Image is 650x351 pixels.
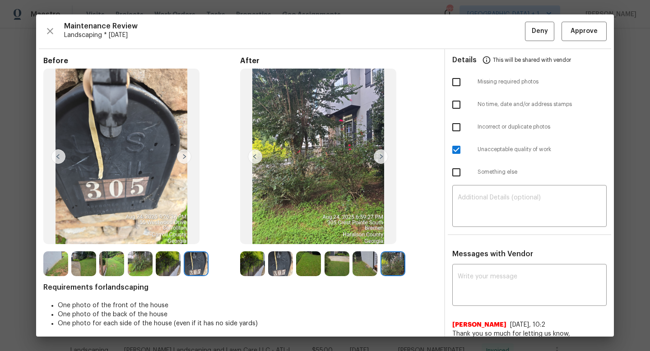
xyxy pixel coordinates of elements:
span: Something else [478,168,607,176]
span: [PERSON_NAME] [452,320,506,329]
span: Missing required photos [478,78,607,86]
li: One photo for each side of the house (even if it has no side yards) [58,319,437,328]
span: Maintenance Review [64,22,525,31]
div: Incorrect or duplicate photos [445,116,614,139]
span: Before [43,56,240,65]
span: No time, date and/or address stamps [478,101,607,108]
div: Unacceptable quality of work [445,139,614,161]
span: Unacceptable quality of work [478,146,607,153]
span: After [240,56,437,65]
li: One photo of the back of the house [58,310,437,319]
img: right-chevron-button-url [374,149,388,164]
span: Requirements for landscaping [43,283,437,292]
li: One photo of the front of the house [58,301,437,310]
span: Approve [571,26,598,37]
span: Deny [532,26,548,37]
span: Incorrect or duplicate photos [478,123,607,131]
span: This will be shared with vendor [493,49,571,71]
span: Messages with Vendor [452,250,533,258]
button: Deny [525,22,554,41]
img: left-chevron-button-url [248,149,262,164]
div: Missing required photos [445,71,614,93]
button: Approve [562,22,607,41]
img: right-chevron-button-url [177,149,191,164]
div: Something else [445,161,614,184]
span: Details [452,49,477,71]
span: [DATE], 10:2 [510,322,545,328]
div: No time, date and/or address stamps [445,93,614,116]
img: left-chevron-button-url [51,149,65,164]
span: Landscaping * [DATE] [64,31,525,40]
